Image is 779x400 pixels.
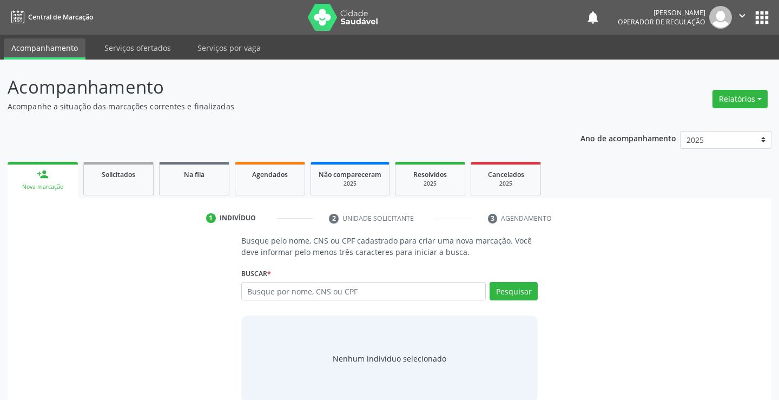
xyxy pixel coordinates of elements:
[241,265,271,282] label: Buscar
[190,38,268,57] a: Serviços por vaga
[241,235,538,258] p: Busque pelo nome, CNS ou CPF cadastrado para criar uma nova marcação. Você deve informar pelo men...
[585,10,600,25] button: notifications
[8,101,542,112] p: Acompanhe a situação das marcações correntes e finalizadas
[252,170,288,179] span: Agendados
[4,38,85,60] a: Acompanhamento
[15,183,70,191] div: Nova marcação
[333,353,446,364] div: Nenhum indivíduo selecionado
[618,8,705,17] div: [PERSON_NAME]
[37,168,49,180] div: person_add
[184,170,204,179] span: Na fila
[490,282,538,300] button: Pesquisar
[403,180,457,188] div: 2025
[709,6,732,29] img: img
[736,10,748,22] i: 
[618,17,705,27] span: Operador de regulação
[712,90,768,108] button: Relatórios
[241,282,486,300] input: Busque por nome, CNS ou CPF
[580,131,676,145] p: Ano de acompanhamento
[102,170,135,179] span: Solicitados
[413,170,447,179] span: Resolvidos
[206,213,216,223] div: 1
[752,8,771,27] button: apps
[28,12,93,22] span: Central de Marcação
[488,170,524,179] span: Cancelados
[479,180,533,188] div: 2025
[97,38,179,57] a: Serviços ofertados
[8,74,542,101] p: Acompanhamento
[732,6,752,29] button: 
[319,170,381,179] span: Não compareceram
[8,8,93,26] a: Central de Marcação
[319,180,381,188] div: 2025
[220,213,256,223] div: Indivíduo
